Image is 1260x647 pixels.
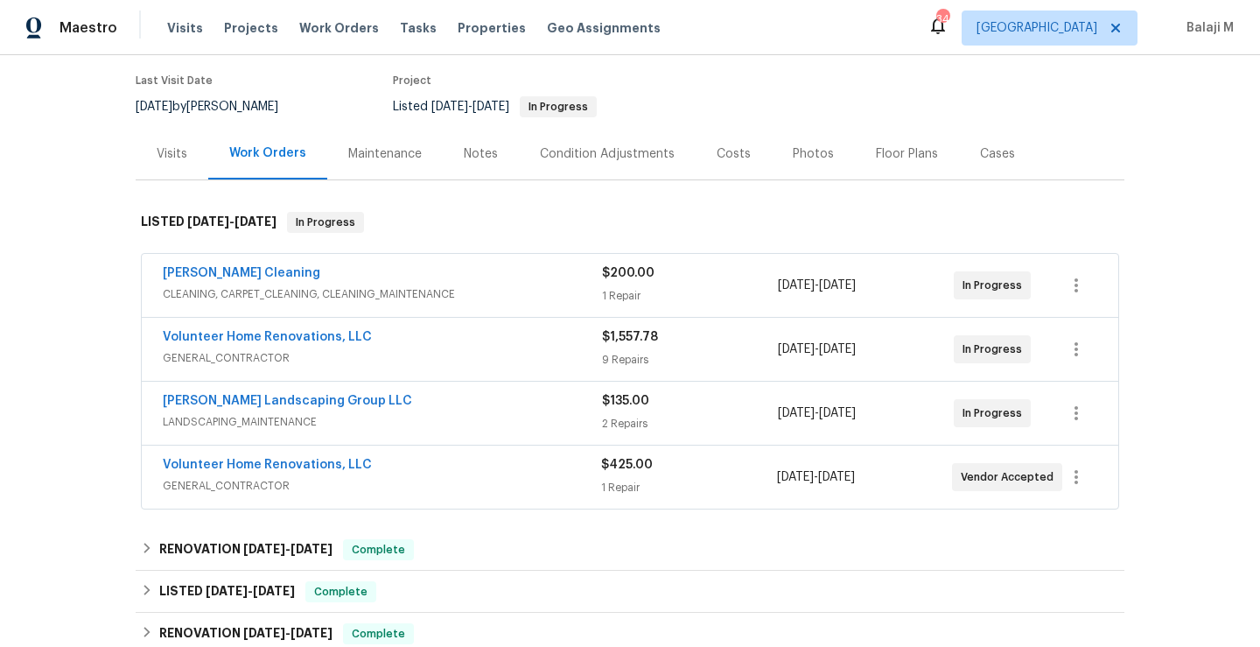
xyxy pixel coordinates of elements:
[234,215,276,228] span: [DATE]
[345,625,412,643] span: Complete
[290,627,332,639] span: [DATE]
[400,22,437,34] span: Tasks
[778,343,815,355] span: [DATE]
[793,145,834,163] div: Photos
[159,539,332,560] h6: RENOVATION
[136,529,1124,571] div: RENOVATION [DATE]-[DATE]Complete
[136,96,299,117] div: by [PERSON_NAME]
[163,267,320,279] a: [PERSON_NAME] Cleaning
[602,287,778,305] div: 1 Repair
[289,214,362,231] span: In Progress
[472,101,509,113] span: [DATE]
[345,541,412,559] span: Complete
[159,581,295,602] h6: LISTED
[59,19,117,37] span: Maestro
[976,19,1097,37] span: [GEOGRAPHIC_DATA]
[253,585,295,597] span: [DATE]
[961,468,1060,486] span: Vendor Accepted
[229,144,306,162] div: Work Orders
[163,349,602,367] span: GENERAL_CONTRACTOR
[547,19,661,37] span: Geo Assignments
[163,395,412,407] a: [PERSON_NAME] Landscaping Group LLC
[602,267,654,279] span: $200.00
[458,19,526,37] span: Properties
[540,145,675,163] div: Condition Adjustments
[602,395,649,407] span: $135.00
[778,407,815,419] span: [DATE]
[962,341,1029,358] span: In Progress
[778,341,856,358] span: -
[819,407,856,419] span: [DATE]
[243,543,285,555] span: [DATE]
[243,543,332,555] span: -
[187,215,276,228] span: -
[163,285,602,303] span: CLEANING, CARPET_CLEANING, CLEANING_MAINTENANCE
[243,627,332,639] span: -
[936,11,948,28] div: 34
[521,102,595,112] span: In Progress
[290,543,332,555] span: [DATE]
[601,479,776,496] div: 1 Repair
[163,331,372,343] a: Volunteer Home Renovations, LLC
[778,277,856,294] span: -
[819,279,856,292] span: [DATE]
[141,212,276,233] h6: LISTED
[167,19,203,37] span: Visits
[243,627,285,639] span: [DATE]
[778,404,856,422] span: -
[717,145,751,163] div: Costs
[206,585,295,597] span: -
[307,583,374,601] span: Complete
[962,277,1029,294] span: In Progress
[224,19,278,37] span: Projects
[777,471,814,483] span: [DATE]
[962,404,1029,422] span: In Progress
[980,145,1015,163] div: Cases
[602,331,658,343] span: $1,557.78
[136,194,1124,250] div: LISTED [DATE]-[DATE]In Progress
[876,145,938,163] div: Floor Plans
[136,75,213,86] span: Last Visit Date
[601,459,653,471] span: $425.00
[299,19,379,37] span: Work Orders
[163,459,372,471] a: Volunteer Home Renovations, LLC
[777,468,855,486] span: -
[431,101,509,113] span: -
[778,279,815,292] span: [DATE]
[157,145,187,163] div: Visits
[431,101,468,113] span: [DATE]
[187,215,229,228] span: [DATE]
[163,477,601,495] span: GENERAL_CONTRACTOR
[159,623,332,644] h6: RENOVATION
[464,145,498,163] div: Notes
[393,75,431,86] span: Project
[818,471,855,483] span: [DATE]
[206,585,248,597] span: [DATE]
[602,415,778,433] div: 2 Repairs
[602,351,778,369] div: 9 Repairs
[163,413,602,431] span: LANDSCAPING_MAINTENANCE
[1179,19,1234,37] span: Balaji M
[136,571,1124,613] div: LISTED [DATE]-[DATE]Complete
[136,101,172,113] span: [DATE]
[348,145,422,163] div: Maintenance
[393,101,597,113] span: Listed
[819,343,856,355] span: [DATE]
